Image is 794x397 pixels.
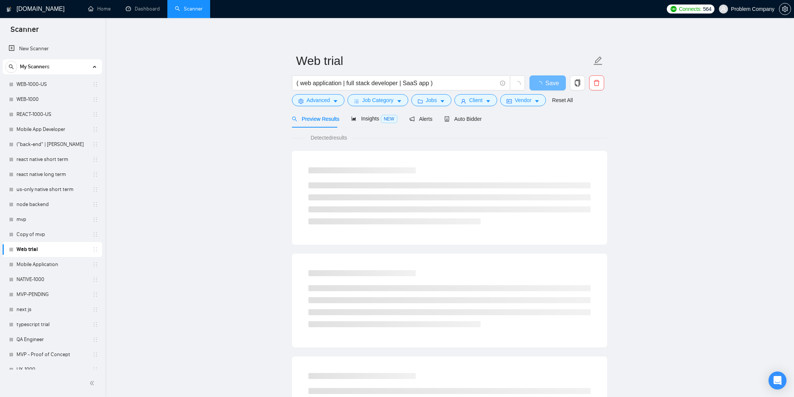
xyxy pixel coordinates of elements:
[570,80,585,86] span: copy
[570,75,585,90] button: copy
[17,302,88,317] a: next js
[17,347,88,362] a: MVP - Proof of Concept
[307,96,330,104] span: Advanced
[779,6,791,12] span: setting
[92,81,98,87] span: holder
[500,81,505,86] span: info-circle
[671,6,677,12] img: upwork-logo.png
[440,98,445,104] span: caret-down
[589,75,604,90] button: delete
[426,96,437,104] span: Jobs
[17,197,88,212] a: node backend
[17,317,88,332] a: typescript trial
[92,292,98,298] span: holder
[17,167,88,182] a: react native long term
[347,94,408,106] button: barsJob Categorycaret-down
[89,379,97,387] span: double-left
[92,156,98,162] span: holder
[92,141,98,147] span: holder
[17,332,88,347] a: QA Engineer
[362,96,393,104] span: Job Category
[17,122,88,137] a: Mobile App Developer
[5,61,17,73] button: search
[17,287,88,302] a: MVP-PENDING
[92,352,98,358] span: holder
[17,212,88,227] a: mvp
[779,6,791,12] a: setting
[536,81,545,87] span: loading
[703,5,711,13] span: 564
[514,81,521,88] span: loading
[515,96,531,104] span: Vendor
[17,152,88,167] a: react native short term
[17,272,88,287] a: NATIVE-1000
[418,98,423,104] span: folder
[461,98,466,104] span: user
[486,98,491,104] span: caret-down
[92,367,98,373] span: holder
[17,182,88,197] a: us-only native short term
[552,96,573,104] a: Reset All
[351,116,397,122] span: Insights
[17,137,88,152] a: ("back-end" | [PERSON_NAME]
[92,322,98,328] span: holder
[589,80,604,86] span: delete
[6,3,12,15] img: logo
[593,56,603,66] span: edit
[500,94,546,106] button: idcardVendorcaret-down
[9,41,96,56] a: New Scanner
[721,6,726,12] span: user
[507,98,512,104] span: idcard
[469,96,483,104] span: Client
[17,362,88,377] a: UX-1000
[397,98,402,104] span: caret-down
[92,337,98,343] span: holder
[444,116,450,122] span: robot
[333,98,338,104] span: caret-down
[305,134,352,142] span: Detected results
[17,257,88,272] a: Mobile Application
[17,242,88,257] a: Web trial
[92,126,98,132] span: holder
[5,24,45,40] span: Scanner
[354,98,359,104] span: bars
[292,94,344,106] button: settingAdvancedcaret-down
[92,186,98,192] span: holder
[92,247,98,253] span: holder
[545,78,559,88] span: Save
[296,78,497,88] input: Search Freelance Jobs...
[126,6,160,12] a: dashboardDashboard
[92,171,98,177] span: holder
[529,75,566,90] button: Save
[768,371,786,389] div: Open Intercom Messenger
[6,64,17,69] span: search
[381,115,397,123] span: NEW
[292,116,297,122] span: search
[92,111,98,117] span: holder
[88,6,111,12] a: homeHome
[17,227,88,242] a: Copy of mvp
[175,6,203,12] a: searchScanner
[409,116,433,122] span: Alerts
[454,94,497,106] button: userClientcaret-down
[679,5,701,13] span: Connects:
[17,107,88,122] a: REACT-1000-US
[92,262,98,268] span: holder
[92,202,98,208] span: holder
[298,98,304,104] span: setting
[444,116,481,122] span: Auto Bidder
[411,94,452,106] button: folderJobscaret-down
[779,3,791,15] button: setting
[20,59,50,74] span: My Scanners
[292,116,339,122] span: Preview Results
[409,116,415,122] span: notification
[17,92,88,107] a: WEB-1000
[92,277,98,283] span: holder
[92,96,98,102] span: holder
[296,51,592,70] input: Scanner name...
[534,98,540,104] span: caret-down
[92,307,98,313] span: holder
[17,77,88,92] a: WEB-1000-US
[3,41,102,56] li: New Scanner
[92,232,98,238] span: holder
